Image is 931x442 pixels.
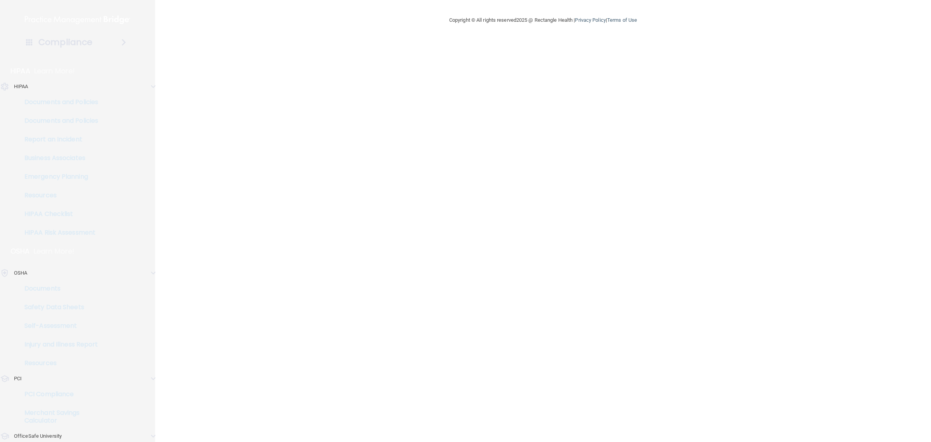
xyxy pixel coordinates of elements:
p: HIPAA [10,66,30,76]
p: HIPAA [14,82,28,91]
p: OSHA [10,247,30,256]
p: Emergency Planning [5,173,111,181]
p: PCI [14,374,22,383]
p: Business Associates [5,154,111,162]
p: Documents [5,285,111,292]
p: Report an Incident [5,136,111,143]
a: Terms of Use [607,17,637,23]
p: Resources [5,359,111,367]
div: Copyright © All rights reserved 2025 @ Rectangle Health | | [401,8,685,33]
p: Documents and Policies [5,98,111,106]
p: Documents and Policies [5,117,111,125]
a: Privacy Policy [575,17,606,23]
p: HIPAA Risk Assessment [5,229,111,237]
p: HIPAA Checklist [5,210,111,218]
p: OfficeSafe University [14,432,62,441]
p: OSHA [14,268,27,278]
p: Injury and Illness Report [5,341,111,348]
img: PMB logo [25,12,130,28]
p: Learn More! [34,66,75,76]
p: Learn More! [34,247,75,256]
p: Safety Data Sheets [5,303,111,311]
h4: Compliance [38,37,92,48]
p: Self-Assessment [5,322,111,330]
p: PCI Compliance [5,390,111,398]
p: Resources [5,191,111,199]
p: Merchant Savings Calculator [5,409,111,425]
